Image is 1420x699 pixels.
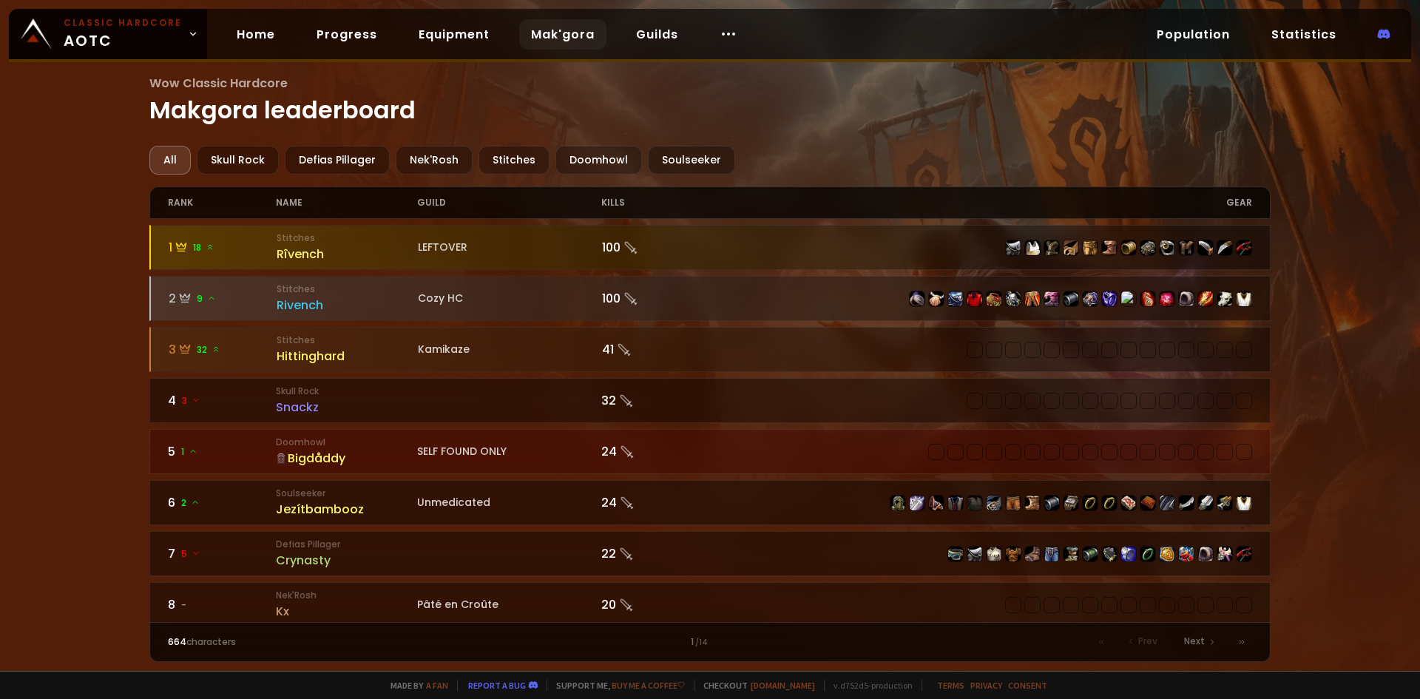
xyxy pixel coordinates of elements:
[407,19,501,50] a: Equipment
[168,391,277,410] div: 4
[967,547,982,561] img: item-10657
[168,187,277,218] div: rank
[1083,291,1098,306] img: item-16801
[426,680,448,691] a: a fan
[1179,547,1194,561] img: item-4381
[1064,547,1078,561] img: item-1121
[9,9,207,59] a: Classic HardcoreAOTC
[970,680,1002,691] a: Privacy
[1102,240,1117,255] img: item-11853
[987,291,1001,306] img: item-19682
[710,187,1252,218] div: gear
[1064,291,1078,306] img: item-14629
[276,538,417,551] small: Defias Pillager
[1044,547,1059,561] img: item-10410
[1179,291,1194,306] img: item-14331
[1237,547,1251,561] img: item-6469
[225,19,287,50] a: Home
[601,544,710,563] div: 22
[929,291,944,306] img: item-22403
[1025,240,1040,255] img: item-5107
[439,635,981,649] div: 1
[1064,240,1078,255] img: item-14113
[1179,496,1194,510] img: item-17705
[1140,240,1155,255] img: item-10413
[1184,635,1205,648] span: Next
[1198,496,1213,510] img: item-12939
[1179,240,1194,255] img: item-9812
[277,245,418,263] div: Rîvench
[382,680,448,691] span: Made by
[1140,547,1155,561] img: item-12006
[468,680,526,691] a: Report a bug
[948,291,963,306] img: item-16797
[1260,19,1348,50] a: Statistics
[601,187,710,218] div: kills
[149,276,1271,321] a: 29StitchesRivenchCozy HC100 item-22267item-22403item-16797item-2575item-19682item-13956item-19683...
[648,146,735,175] div: Soulseeker
[197,292,216,305] span: 9
[305,19,389,50] a: Progress
[182,394,200,408] span: 3
[277,283,418,296] small: Stitches
[149,480,1271,525] a: 62SoulseekerJezítbamboozUnmedicated24 item-11925item-15411item-13358item-2105item-14637item-16713...
[987,547,1001,561] img: item-148
[695,637,708,649] small: / 14
[276,187,417,218] div: name
[1006,547,1021,561] img: item-2041
[276,385,417,398] small: Skull Rock
[1102,547,1117,561] img: item-6586
[1044,240,1059,255] img: item-3313
[149,531,1271,576] a: 75 Defias PillagerCrynasty22 item-4385item-10657item-148item-2041item-6468item-10410item-1121item...
[1006,291,1021,306] img: item-13956
[276,449,417,467] div: Bigdåddy
[601,595,710,614] div: 20
[1006,496,1021,510] img: item-12963
[1083,240,1098,255] img: item-5327
[1160,496,1174,510] img: item-13340
[1237,291,1251,306] img: item-5976
[168,635,186,648] span: 664
[276,589,417,602] small: Nek'Rosh
[910,496,924,510] img: item-15411
[64,16,182,52] span: AOTC
[948,496,963,510] img: item-2105
[181,547,200,561] span: 5
[276,436,417,449] small: Doomhowl
[751,680,815,691] a: [DOMAIN_NAME]
[149,327,1271,372] a: 332 StitchesHittinghardKamikaze41 item-15338item-10399item-4249item-4831item-6557item-15331item-1...
[168,595,277,614] div: 8
[824,680,913,691] span: v. d752d5 - production
[417,495,601,510] div: Unmedicated
[277,296,418,314] div: Rivench
[1237,496,1251,510] img: item-5976
[519,19,606,50] a: Mak'gora
[694,680,815,691] span: Checkout
[277,334,418,347] small: Stitches
[1217,291,1232,306] img: item-13938
[1237,240,1251,255] img: item-6469
[149,225,1271,270] a: 118 StitchesRîvenchLEFTOVER100 item-1769item-5107item-3313item-14113item-5327item-11853item-14160...
[1140,496,1155,510] img: item-13209
[602,289,711,308] div: 100
[1121,547,1136,561] img: item-2933
[1006,240,1021,255] img: item-1769
[1160,291,1174,306] img: item-20036
[169,238,277,257] div: 1
[197,343,220,357] span: 32
[276,551,417,570] div: Crynasty
[276,602,417,621] div: Kx
[149,146,191,175] div: All
[1160,240,1174,255] img: item-5351
[181,496,200,510] span: 2
[602,238,711,257] div: 100
[64,16,182,30] small: Classic Hardcore
[967,496,982,510] img: item-14637
[417,187,601,218] div: guild
[181,598,186,612] span: -
[890,496,905,510] img: item-11925
[168,544,277,563] div: 7
[193,241,214,254] span: 18
[601,442,710,461] div: 24
[1140,291,1155,306] img: item-22268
